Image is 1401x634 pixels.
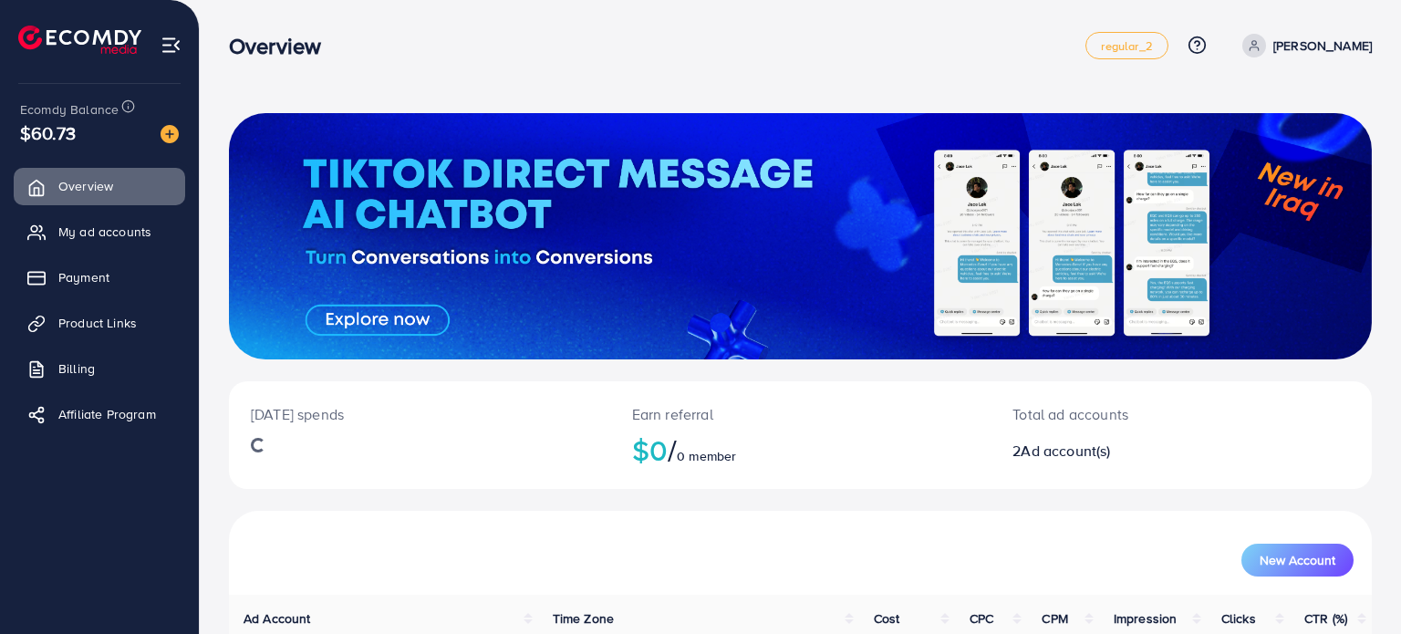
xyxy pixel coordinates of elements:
[58,359,95,378] span: Billing
[14,168,185,204] a: Overview
[553,609,614,628] span: Time Zone
[14,305,185,341] a: Product Links
[58,177,113,195] span: Overview
[14,350,185,387] a: Billing
[58,223,151,241] span: My ad accounts
[632,403,970,425] p: Earn referral
[161,35,182,56] img: menu
[1273,35,1372,57] p: [PERSON_NAME]
[668,429,677,471] span: /
[1221,609,1256,628] span: Clicks
[1101,40,1152,52] span: regular_2
[14,213,185,250] a: My ad accounts
[244,609,311,628] span: Ad Account
[18,26,141,54] img: logo
[970,609,993,628] span: CPC
[1241,544,1354,577] button: New Account
[1114,609,1178,628] span: Impression
[58,405,156,423] span: Affiliate Program
[1042,609,1067,628] span: CPM
[14,259,185,296] a: Payment
[1085,32,1167,59] a: regular_2
[20,120,76,146] span: $60.73
[58,314,137,332] span: Product Links
[14,396,185,432] a: Affiliate Program
[1235,34,1372,57] a: [PERSON_NAME]
[1012,442,1254,460] h2: 2
[874,609,900,628] span: Cost
[58,268,109,286] span: Payment
[161,125,179,143] img: image
[1304,609,1347,628] span: CTR (%)
[20,100,119,119] span: Ecomdy Balance
[229,33,336,59] h3: Overview
[1012,403,1254,425] p: Total ad accounts
[677,447,736,465] span: 0 member
[251,403,588,425] p: [DATE] spends
[1021,441,1110,461] span: Ad account(s)
[1260,554,1335,566] span: New Account
[632,432,970,467] h2: $0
